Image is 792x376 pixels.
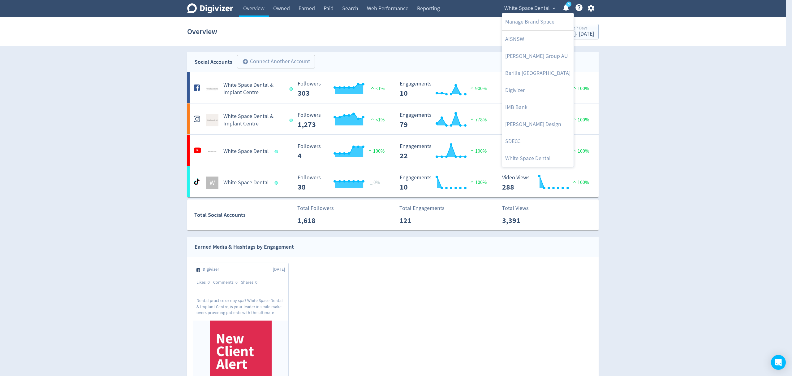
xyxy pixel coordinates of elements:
div: Open Intercom Messenger [771,355,786,370]
a: [PERSON_NAME] Design [502,116,574,133]
a: [PERSON_NAME] Group AU [502,48,574,65]
a: Manage Brand Space [502,13,574,30]
a: IMB Bank [502,99,574,116]
a: SDECC [502,133,574,150]
a: Digivizer [502,82,574,99]
a: White Space Dental [502,150,574,167]
a: Barilla [GEOGRAPHIC_DATA] [502,65,574,82]
a: AISNSW [502,31,574,48]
